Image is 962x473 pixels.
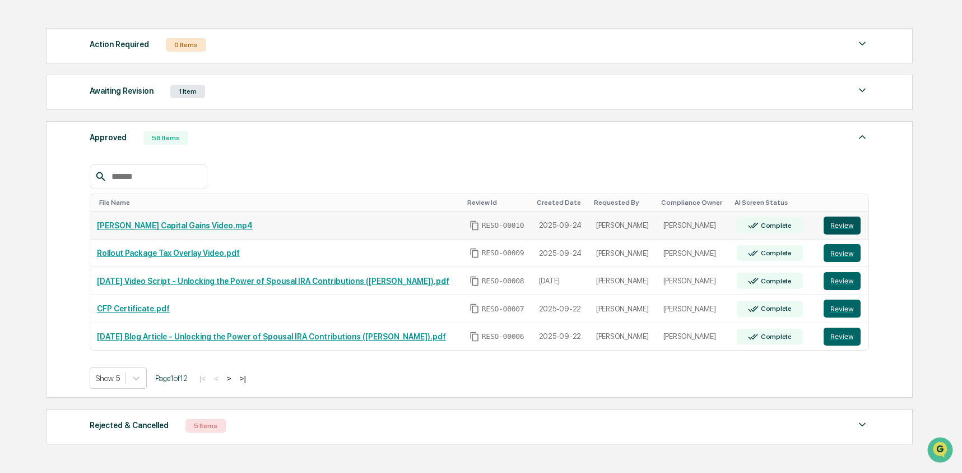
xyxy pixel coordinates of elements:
td: [PERSON_NAME] [589,323,657,351]
span: Copy Id [470,248,480,258]
button: < [211,374,222,383]
td: [PERSON_NAME] [657,323,730,351]
div: Complete [759,222,792,229]
a: 🔎Data Lookup [7,158,75,178]
td: [PERSON_NAME] [589,240,657,268]
td: [PERSON_NAME] [589,295,657,323]
div: Toggle SortBy [661,199,726,206]
span: RESO-00009 [482,249,524,258]
div: Toggle SortBy [826,199,864,206]
td: 2025-09-24 [532,212,589,240]
span: Preclearance [22,141,72,153]
span: RESO-00006 [482,332,524,341]
div: Toggle SortBy [99,199,458,206]
a: [DATE] Blog Article - Unlocking the Power of Spousal IRA Contributions ([PERSON_NAME]).pdf [97,332,446,341]
div: Toggle SortBy [537,199,585,206]
div: 5 Items [185,419,226,433]
a: Powered byPylon [79,190,136,199]
a: CFP Certificate.pdf [97,304,170,313]
td: 2025-09-22 [532,295,589,323]
button: Review [824,272,861,290]
span: Data Lookup [22,163,71,174]
button: Start new chat [190,89,204,103]
span: Copy Id [470,276,480,286]
a: [PERSON_NAME] Capital Gains Video.mp4 [97,221,253,230]
span: RESO-00010 [482,221,524,230]
span: Copy Id [470,304,480,314]
a: [DATE] Video Script - Unlocking the Power of Spousal IRA Contributions ([PERSON_NAME]).pdf [97,277,449,286]
button: > [224,374,235,383]
span: Pylon [111,190,136,199]
iframe: Open customer support [926,436,956,466]
img: caret [856,418,869,431]
a: Review [824,244,862,262]
div: Complete [759,249,792,257]
span: Page 1 of 12 [155,374,188,383]
div: Toggle SortBy [467,199,528,206]
span: Copy Id [470,221,480,231]
td: [PERSON_NAME] [657,212,730,240]
a: Review [824,328,862,346]
button: Review [824,244,861,262]
div: Approved [90,130,127,145]
td: [PERSON_NAME] [589,212,657,240]
div: Start new chat [38,86,184,97]
div: Action Required [90,37,149,52]
div: 🗄️ [81,143,90,151]
button: |< [196,374,209,383]
div: Complete [759,305,792,313]
td: [PERSON_NAME] [657,295,730,323]
div: 🖐️ [11,143,20,151]
div: Complete [759,333,792,341]
img: caret [856,130,869,144]
div: 0 Items [166,38,206,52]
div: Toggle SortBy [735,199,812,206]
div: 🔎 [11,164,20,173]
span: Copy Id [470,332,480,342]
a: 🗄️Attestations [77,137,143,157]
td: [PERSON_NAME] [657,267,730,295]
div: Toggle SortBy [594,199,652,206]
span: Attestations [92,141,139,153]
a: Review [824,217,862,235]
div: Rejected & Cancelled [90,418,169,433]
img: caret [856,84,869,97]
button: >| [236,374,249,383]
td: 2025-09-22 [532,323,589,351]
td: [PERSON_NAME] [589,267,657,295]
span: RESO-00007 [482,305,524,314]
td: [PERSON_NAME] [657,240,730,268]
div: We're available if you need us! [38,97,142,106]
a: 🖐️Preclearance [7,137,77,157]
div: 58 Items [143,131,188,145]
td: [DATE] [532,267,589,295]
span: RESO-00008 [482,277,524,286]
img: 1746055101610-c473b297-6a78-478c-a979-82029cc54cd1 [11,86,31,106]
td: 2025-09-24 [532,240,589,268]
div: Complete [759,277,792,285]
img: caret [856,37,869,50]
a: Rollout Package Tax Overlay Video.pdf [97,249,240,258]
a: Review [824,272,862,290]
a: Review [824,300,862,318]
div: Awaiting Revision [90,84,154,98]
button: Review [824,217,861,235]
button: Review [824,300,861,318]
div: 1 Item [170,85,205,98]
p: How can we help? [11,24,204,42]
button: Review [824,328,861,346]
